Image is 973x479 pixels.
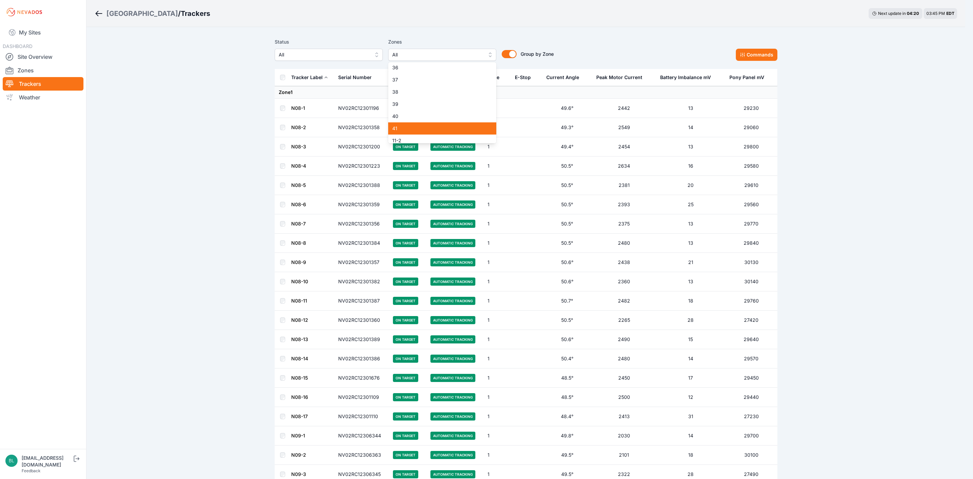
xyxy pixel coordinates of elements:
[392,76,484,83] span: 37
[392,101,484,107] span: 39
[392,125,484,132] span: 41
[392,89,484,95] span: 38
[388,62,496,143] div: All
[392,64,484,71] span: 36
[392,113,484,120] span: 40
[392,51,483,59] span: All
[392,137,484,144] span: 11-2
[388,49,496,61] button: All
